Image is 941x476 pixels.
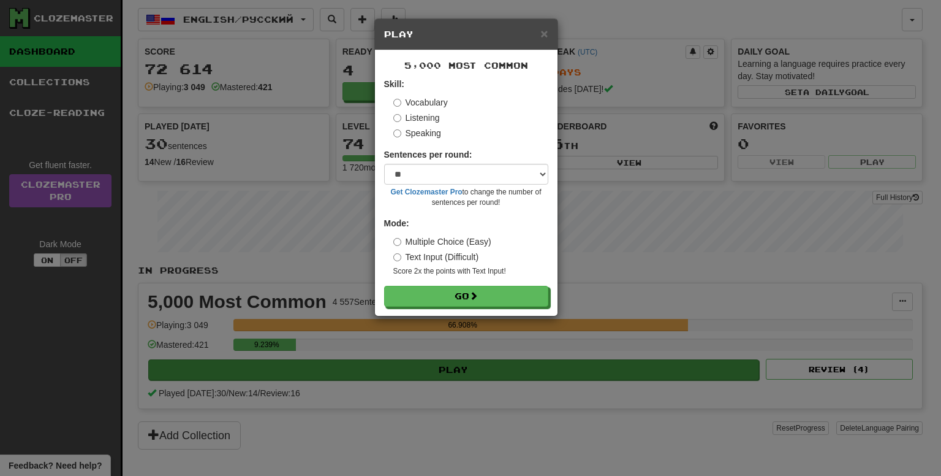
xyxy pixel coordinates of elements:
strong: Mode: [384,218,409,228]
label: Listening [393,112,440,124]
label: Sentences per round: [384,148,472,161]
input: Multiple Choice (Easy) [393,238,401,246]
label: Vocabulary [393,96,448,109]
label: Multiple Choice (Easy) [393,236,491,248]
span: × [540,26,548,40]
small: to change the number of sentences per round! [384,187,548,208]
label: Speaking [393,127,441,139]
strong: Skill: [384,79,404,89]
small: Score 2x the points with Text Input ! [393,266,548,277]
button: Go [384,286,548,307]
label: Text Input (Difficult) [393,251,479,263]
h5: Play [384,28,548,40]
button: Close [540,27,548,40]
input: Speaking [393,129,401,137]
input: Text Input (Difficult) [393,253,401,261]
span: 5,000 Most Common [404,60,528,71]
input: Vocabulary [393,99,401,107]
a: Get Clozemaster Pro [391,188,463,196]
input: Listening [393,114,401,122]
